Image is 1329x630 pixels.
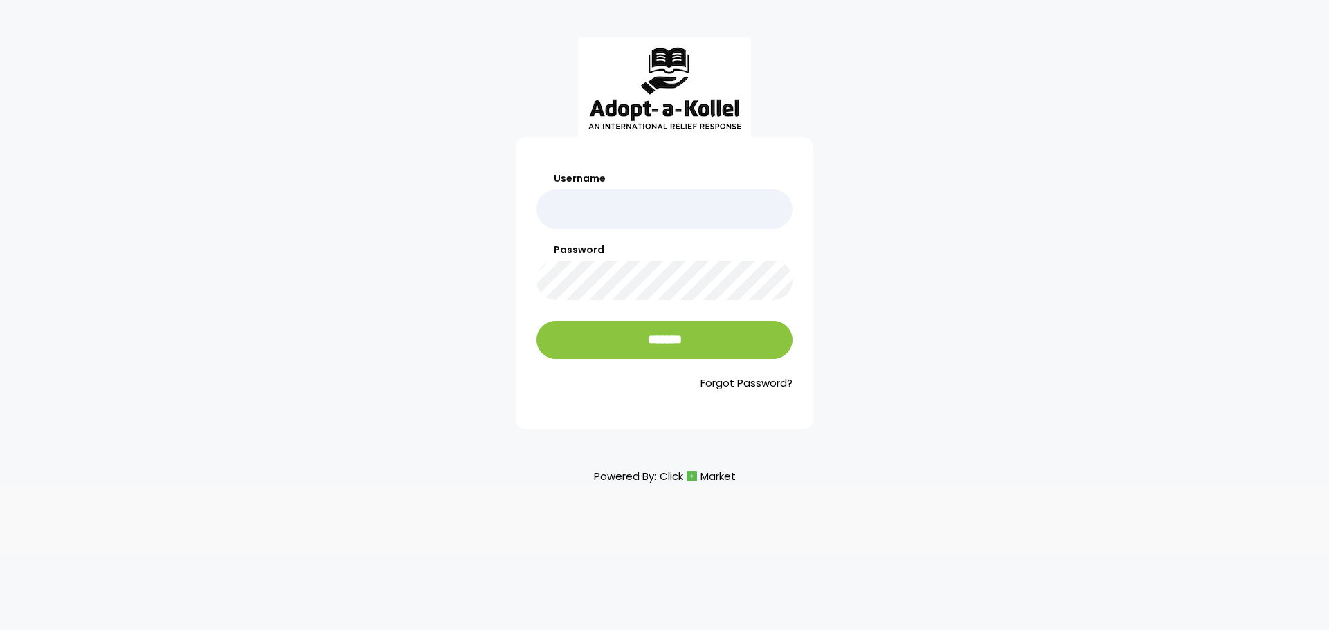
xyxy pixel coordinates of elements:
img: cm_icon.png [687,471,697,481]
p: Powered By: [594,467,736,485]
a: Forgot Password? [536,376,793,391]
a: ClickMarket [660,467,736,485]
label: Username [536,172,793,186]
label: Password [536,243,793,257]
img: aak_logo_sm.jpeg [578,37,751,137]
